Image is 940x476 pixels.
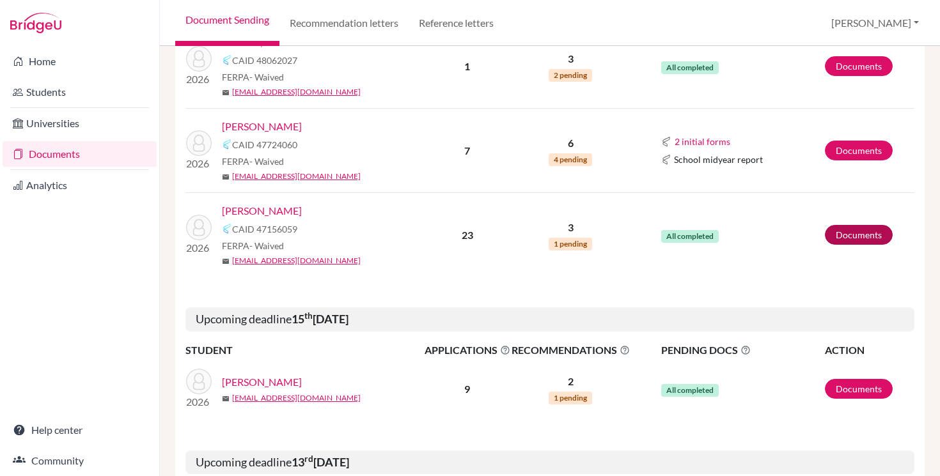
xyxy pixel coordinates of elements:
b: 23 [462,229,473,241]
h5: Upcoming deadline [185,307,914,332]
h5: Upcoming deadline [185,450,914,475]
a: Universities [3,111,157,136]
a: [EMAIL_ADDRESS][DOMAIN_NAME] [232,255,361,266]
p: 2 [512,374,630,389]
span: All completed [661,230,719,243]
span: PENDING DOCS [661,342,824,358]
a: Documents [825,225,893,245]
span: mail [222,173,230,181]
b: 13 [DATE] [292,455,349,469]
b: 1 [464,60,470,72]
span: CAID 47724060 [232,138,297,151]
p: 3 [512,220,630,235]
p: 6 [512,135,630,151]
p: 2026 [186,394,212,410]
a: Documents [825,56,893,76]
a: Home [3,49,157,74]
a: Help center [3,417,157,443]
a: Students [3,79,157,105]
p: 3 [512,51,630,66]
a: [PERSON_NAME] [222,119,302,134]
span: School midyear report [674,153,763,166]
span: All completed [661,61,719,74]
span: All completed [661,384,719,397]
a: Community [3,448,157,473]
span: RECOMMENDATIONS [512,342,630,358]
span: FERPA [222,70,284,84]
span: 4 pending [549,153,592,166]
span: APPLICATIONS [425,342,510,358]
img: Common App logo [222,139,232,150]
span: 1 pending [549,238,592,250]
span: mail [222,257,230,265]
a: Documents [825,141,893,160]
img: Bridge-U [10,13,61,33]
img: Lahlou, Mohamed [186,130,212,156]
span: 2 pending [549,69,592,82]
a: [EMAIL_ADDRESS][DOMAIN_NAME] [232,392,361,404]
img: Common App logo [661,137,671,147]
span: CAID 47156059 [232,222,297,236]
a: Analytics [3,173,157,198]
sup: rd [304,454,313,464]
span: - Waived [249,156,284,167]
a: [EMAIL_ADDRESS][DOMAIN_NAME] [232,171,361,182]
th: ACTION [824,342,914,358]
a: Documents [3,141,157,167]
a: [EMAIL_ADDRESS][DOMAIN_NAME] [232,86,361,98]
a: [PERSON_NAME] [222,203,302,219]
th: STUDENT [185,342,424,358]
p: 2026 [186,240,212,256]
span: - Waived [249,72,284,82]
span: 1 pending [549,392,592,404]
img: Common App logo [661,155,671,165]
b: 9 [464,383,470,395]
img: Waheed, Hiba [186,369,212,394]
a: [PERSON_NAME] [222,374,302,390]
button: 2 initial forms [674,134,731,149]
img: El Kallini, Nour [186,46,212,72]
img: Common App logo [222,55,232,65]
img: Safieddine, Yann [186,215,212,240]
sup: th [304,311,313,321]
b: 7 [464,144,470,157]
button: [PERSON_NAME] [826,11,925,35]
span: - Waived [249,240,284,251]
span: CAID 48062027 [232,54,297,67]
p: 2026 [186,72,212,87]
b: 15 [DATE] [292,312,349,326]
span: FERPA [222,155,284,168]
span: mail [222,395,230,403]
span: mail [222,89,230,96]
a: Documents [825,379,893,399]
img: Common App logo [222,224,232,234]
span: FERPA [222,239,284,252]
p: 2026 [186,156,212,171]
